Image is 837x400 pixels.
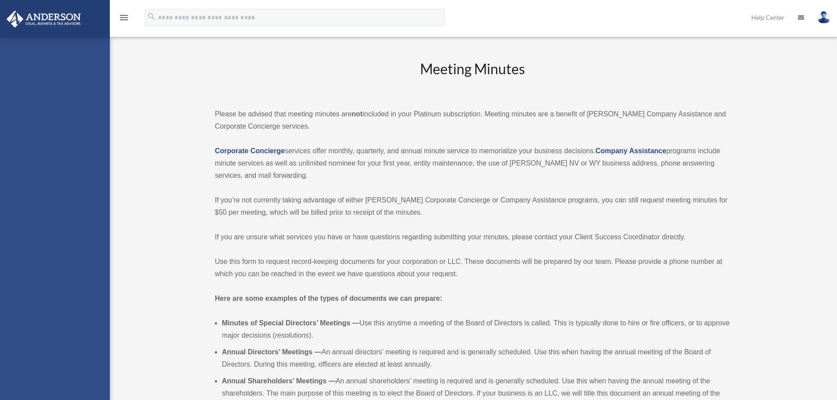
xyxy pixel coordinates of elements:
[147,12,156,22] i: search
[215,59,730,96] h2: Meeting Minutes
[215,147,285,155] a: Corporate Concierge
[215,108,730,133] p: Please be advised that meeting minutes are included in your Platinum subscription. Meeting minute...
[817,11,830,24] img: User Pic
[215,231,730,243] p: If you are unsure what services you have or have questions regarding submitting your minutes, ple...
[222,377,336,385] b: Annual Shareholders’ Meetings —
[119,15,129,23] a: menu
[215,256,730,280] p: Use this form to request record-keeping documents for your corporation or LLC. These documents wi...
[222,348,322,356] b: Annual Directors’ Meetings —
[595,147,666,155] a: Company Assistance
[215,194,730,219] p: If you’re not currently taking advantage of either [PERSON_NAME] Corporate Concierge or Company A...
[222,317,730,342] li: Use this anytime a meeting of the Board of Directors is called. This is typically done to hire or...
[351,110,362,118] strong: not
[215,295,442,302] strong: Here are some examples of the types of documents we can prepare:
[275,332,309,339] em: resolutions
[4,11,83,28] img: Anderson Advisors Platinum Portal
[222,319,359,327] b: Minutes of Special Directors’ Meetings —
[222,346,730,371] li: An annual directors’ meeting is required and is generally scheduled. Use this when having the ann...
[215,145,730,182] p: services offer monthly, quarterly, and annual minute service to memorialize your business decisio...
[119,12,129,23] i: menu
